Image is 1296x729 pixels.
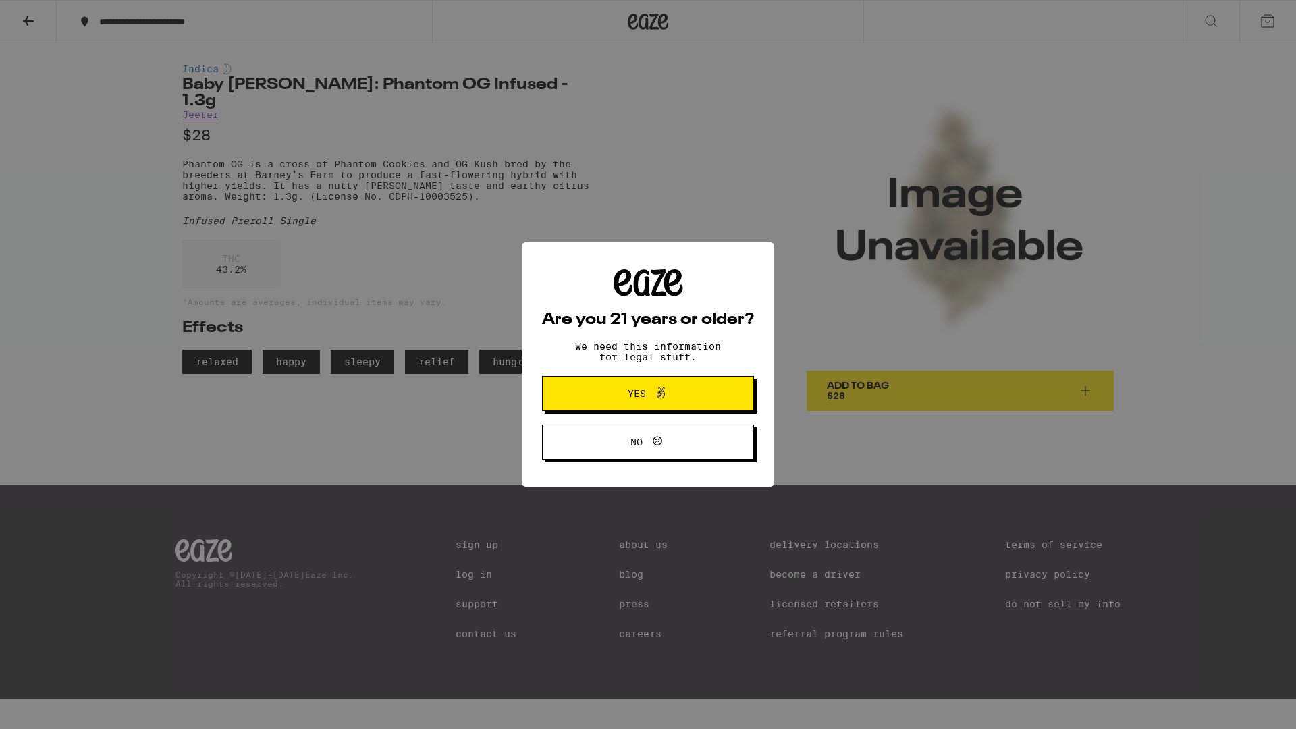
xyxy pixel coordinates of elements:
span: Yes [628,389,646,398]
button: No [542,425,754,460]
button: Yes [542,376,754,411]
p: We need this information for legal stuff. [564,341,732,362]
h2: Are you 21 years or older? [542,312,754,328]
span: No [630,437,643,447]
